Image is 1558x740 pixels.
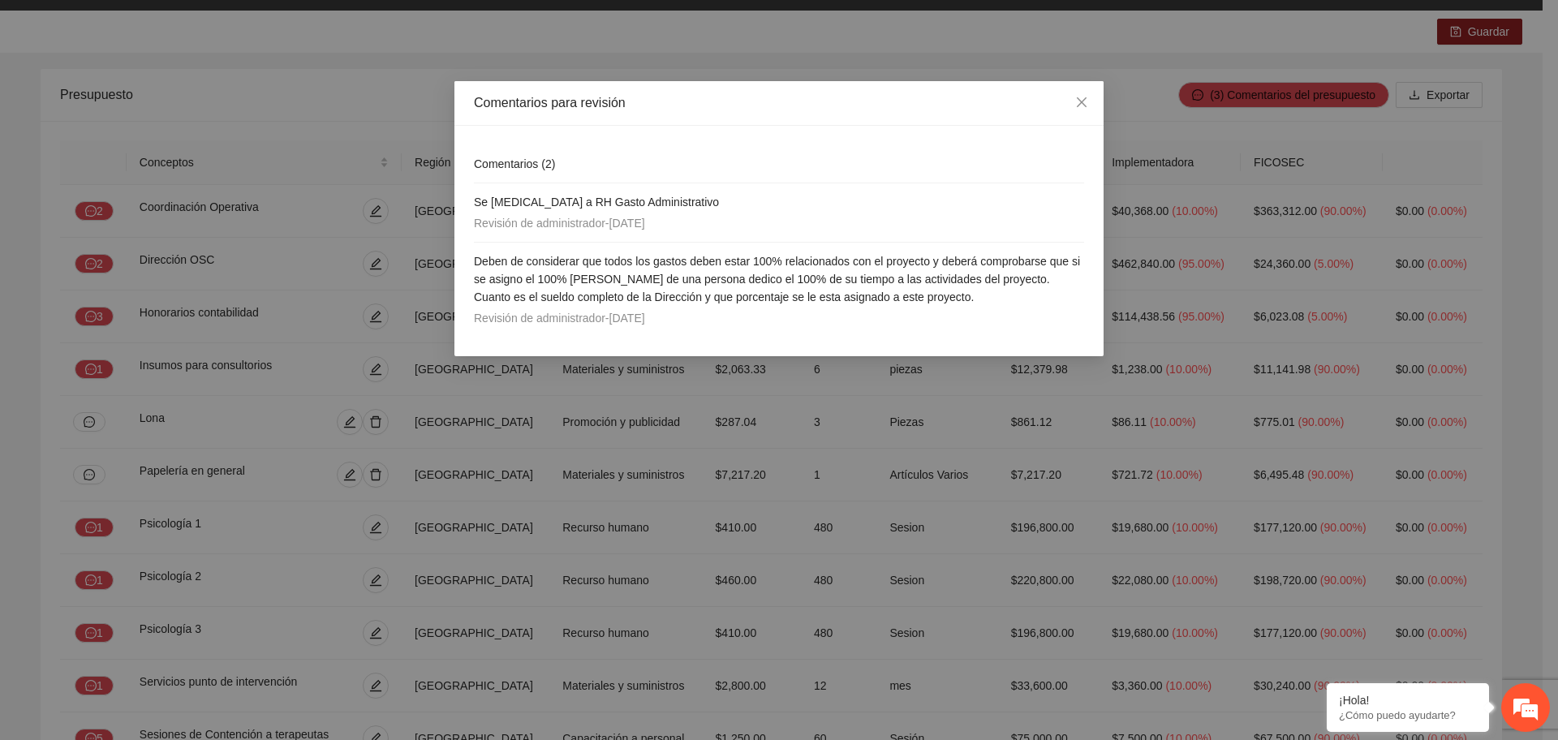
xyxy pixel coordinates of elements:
span: Revisión de administrador - [DATE] [474,217,645,230]
div: Minimizar ventana de chat en vivo [266,8,305,47]
textarea: Escriba su mensaje y pulse “Intro” [8,443,309,500]
span: Revisión de administrador - [DATE] [474,312,645,325]
span: Comentarios ( 2 ) [474,157,555,170]
div: Chatee con nosotros ahora [84,83,273,104]
div: ¡Hola! [1339,694,1477,707]
span: Estamos en línea. [94,217,224,381]
span: Deben de considerar que todos los gastos deben estar 100% relacionados con el proyecto y deberá c... [474,255,1080,303]
div: Comentarios para revisión [474,94,1084,112]
p: ¿Cómo puedo ayudarte? [1339,709,1477,721]
span: Se [MEDICAL_DATA] a RH Gasto Administrativo [474,196,719,209]
button: Close [1060,81,1104,125]
span: close [1075,96,1088,109]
